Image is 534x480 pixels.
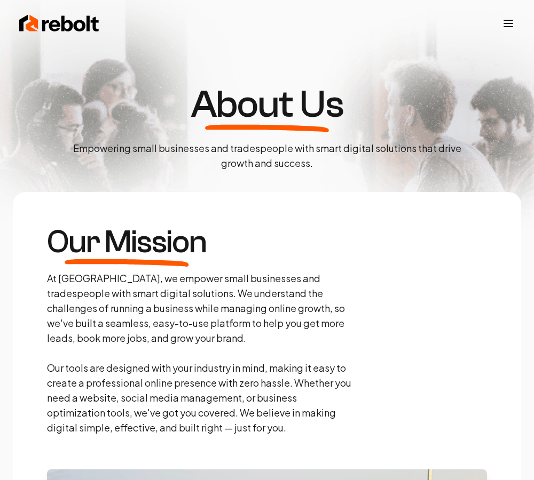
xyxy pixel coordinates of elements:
[47,271,355,435] p: At [GEOGRAPHIC_DATA], we empower small businesses and tradespeople with smart digital solutions. ...
[191,85,343,124] h1: About Us
[19,13,99,34] img: Rebolt Logo
[64,141,470,171] p: Empowering small businesses and tradespeople with smart digital solutions that drive growth and s...
[47,226,207,258] h3: Our Mission
[502,17,515,30] button: Toggle mobile menu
